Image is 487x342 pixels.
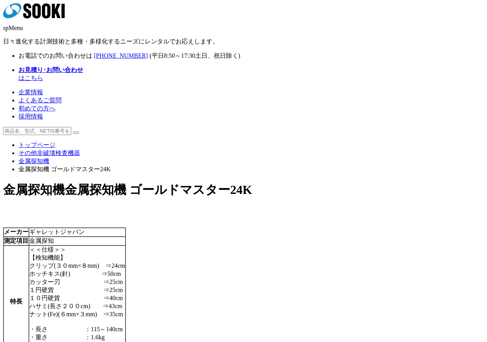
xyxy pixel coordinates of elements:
[149,52,240,59] span: (平日 ～ 土日、祝日除く)
[18,150,80,156] a: その他非破壊検査機器
[3,228,29,237] th: メーカー
[3,183,65,197] span: 金属探知機
[18,142,55,148] a: トップページ
[18,89,43,95] a: 企業情報
[164,52,175,59] span: 8:50
[18,52,92,59] span: お電話でのお問い合わせは
[18,158,49,164] a: 金属探知機
[18,165,484,174] li: 金属探知機 ゴールドマスター24K
[18,67,83,81] a: お見積り･お問い合わせはこちら
[29,228,126,237] td: ギャレットジャパン
[18,97,62,103] a: よくあるご質問
[181,52,195,59] span: 17:30
[18,113,43,120] a: 採用情報
[3,127,71,135] input: 商品名、型式、NETIS番号を入力してください
[3,38,484,46] p: 日々進化する計測技術と多種・多様化するニーズにレンタルでお応えします。
[18,67,83,73] strong: お見積り･お問い合わせ
[3,237,29,245] th: 測定項目
[18,105,55,112] a: 初めての方へ
[29,237,126,245] td: 金属探知
[3,25,23,31] span: spMenu
[94,52,148,59] a: [PHONE_NUMBER]
[65,183,252,197] span: 金属探知機 ゴールドマスター24K
[18,67,83,81] span: はこちら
